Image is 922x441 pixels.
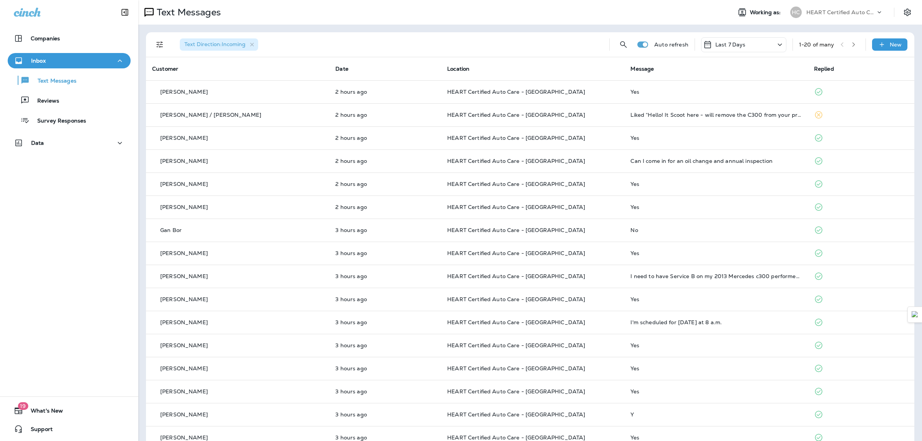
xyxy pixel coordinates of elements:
[447,296,585,303] span: HEART Certified Auto Care - [GEOGRAPHIC_DATA]
[8,112,131,128] button: Survey Responses
[447,65,469,72] span: Location
[630,158,801,164] div: Can I come in for an oil change and annual inspection
[154,7,221,18] p: Text Messages
[447,88,585,95] span: HEART Certified Auto Care - [GEOGRAPHIC_DATA]
[630,112,801,118] div: Liked “Hello! It Scoot here - will remove the C300 from your profile. Have a great day!”
[447,273,585,280] span: HEART Certified Auto Care - [GEOGRAPHIC_DATA]
[900,5,914,19] button: Settings
[160,112,261,118] p: [PERSON_NAME] / [PERSON_NAME]
[335,65,348,72] span: Date
[184,41,245,48] span: Text Direction : Incoming
[447,181,585,187] span: HEART Certified Auto Care - [GEOGRAPHIC_DATA]
[152,37,167,52] button: Filters
[114,5,136,20] button: Collapse Sidebar
[630,388,801,395] div: Yes
[335,181,435,187] p: Aug 11, 2025 10:02 AM
[630,296,801,302] div: Yes
[447,342,585,349] span: HEART Certified Auto Care - [GEOGRAPHIC_DATA]
[160,319,208,325] p: [PERSON_NAME]
[8,135,131,151] button: Data
[790,7,802,18] div: HC
[630,365,801,371] div: Yes
[447,250,585,257] span: HEART Certified Auto Care - [GEOGRAPHIC_DATA]
[630,89,801,95] div: Yes
[335,365,435,371] p: Aug 11, 2025 09:21 AM
[8,92,131,108] button: Reviews
[160,158,208,164] p: [PERSON_NAME]
[447,411,585,418] span: HEART Certified Auto Care - [GEOGRAPHIC_DATA]
[8,421,131,437] button: Support
[335,411,435,418] p: Aug 11, 2025 09:13 AM
[8,53,131,68] button: Inbox
[31,140,44,146] p: Data
[335,342,435,348] p: Aug 11, 2025 09:23 AM
[630,204,801,210] div: Yes
[23,408,63,417] span: What's New
[750,9,783,16] span: Working as:
[715,41,746,48] p: Last 7 Days
[654,41,688,48] p: Auto refresh
[447,434,585,441] span: HEART Certified Auto Care - [GEOGRAPHIC_DATA]
[630,319,801,325] div: I'm scheduled for Wednesday at 8 a.m.
[30,98,59,105] p: Reviews
[630,227,801,233] div: No
[160,365,208,371] p: [PERSON_NAME]
[160,273,208,279] p: [PERSON_NAME]
[335,227,435,233] p: Aug 11, 2025 09:43 AM
[152,65,178,72] span: Customer
[814,65,834,72] span: Replied
[18,402,28,410] span: 19
[160,181,208,187] p: [PERSON_NAME]
[630,135,801,141] div: Yes
[160,135,208,141] p: [PERSON_NAME]
[160,204,208,210] p: [PERSON_NAME]
[630,273,801,279] div: I need to have Service B on my 2013 Mercedes c300 performed. What do you charge and what work is ...
[335,296,435,302] p: Aug 11, 2025 09:33 AM
[630,342,801,348] div: Yes
[447,204,585,211] span: HEART Certified Auto Care - [GEOGRAPHIC_DATA]
[160,89,208,95] p: [PERSON_NAME]
[160,296,208,302] p: [PERSON_NAME]
[335,434,435,441] p: Aug 11, 2025 09:11 AM
[160,434,208,441] p: [PERSON_NAME]
[160,227,182,233] p: Gan Bor
[630,434,801,441] div: Yes
[335,204,435,210] p: Aug 11, 2025 10:01 AM
[8,31,131,46] button: Companies
[335,89,435,95] p: Aug 11, 2025 10:14 AM
[160,388,208,395] p: [PERSON_NAME]
[23,426,53,435] span: Support
[31,58,46,64] p: Inbox
[890,41,902,48] p: New
[180,38,258,51] div: Text Direction:Incoming
[447,134,585,141] span: HEART Certified Auto Care - [GEOGRAPHIC_DATA]
[335,319,435,325] p: Aug 11, 2025 09:26 AM
[447,227,585,234] span: HEART Certified Auto Care - [GEOGRAPHIC_DATA]
[806,9,876,15] p: HEART Certified Auto Care
[160,411,208,418] p: [PERSON_NAME]
[335,135,435,141] p: Aug 11, 2025 10:11 AM
[799,41,834,48] div: 1 - 20 of many
[31,35,60,41] p: Companies
[447,111,585,118] span: HEART Certified Auto Care - [GEOGRAPHIC_DATA]
[30,78,76,85] p: Text Messages
[447,388,585,395] span: HEART Certified Auto Care - [GEOGRAPHIC_DATA]
[8,403,131,418] button: 19What's New
[630,250,801,256] div: Yes
[616,37,631,52] button: Search Messages
[335,250,435,256] p: Aug 11, 2025 09:40 AM
[160,342,208,348] p: [PERSON_NAME]
[447,365,585,372] span: HEART Certified Auto Care - [GEOGRAPHIC_DATA]
[447,157,585,164] span: HEART Certified Auto Care - [GEOGRAPHIC_DATA]
[335,273,435,279] p: Aug 11, 2025 09:34 AM
[912,311,919,318] img: Detect Auto
[335,388,435,395] p: Aug 11, 2025 09:13 AM
[630,65,654,72] span: Message
[335,112,435,118] p: Aug 11, 2025 10:12 AM
[447,319,585,326] span: HEART Certified Auto Care - [GEOGRAPHIC_DATA]
[30,118,86,125] p: Survey Responses
[630,411,801,418] div: Y
[160,250,208,256] p: [PERSON_NAME]
[335,158,435,164] p: Aug 11, 2025 10:08 AM
[630,181,801,187] div: Yes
